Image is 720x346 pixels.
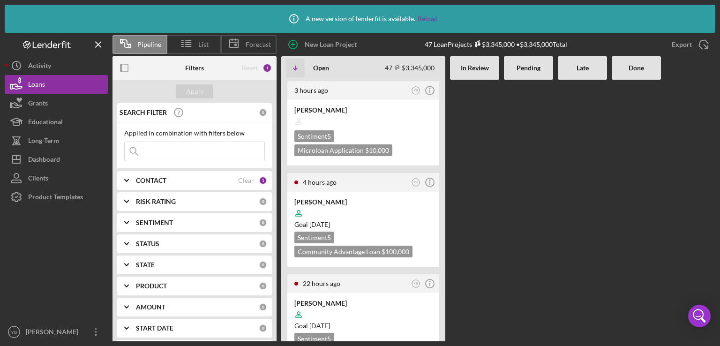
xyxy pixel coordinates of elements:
div: 1 [259,176,267,185]
span: Forecast [246,41,271,48]
button: Clients [5,169,108,188]
button: YB[PERSON_NAME] [5,323,108,341]
div: 0 [259,303,267,311]
button: Dashboard [5,150,108,169]
div: 1 [262,63,272,73]
span: List [198,41,209,48]
b: SEARCH FILTER [120,109,167,116]
div: Apply [186,84,203,98]
span: Pipeline [137,41,161,48]
div: Reset [242,64,258,72]
div: Sentiment 5 [294,232,334,243]
button: YB [410,176,422,189]
div: [PERSON_NAME] [294,299,432,308]
div: 0 [259,324,267,332]
div: 47 $3,345,000 [385,64,435,72]
span: Goal [294,220,330,228]
div: [PERSON_NAME] [294,105,432,115]
text: YB [414,89,418,92]
div: Loans [28,75,45,96]
time: 2025-09-09 17:33 [294,86,328,94]
b: Open [313,64,329,72]
div: Clients [28,169,48,190]
button: Grants [5,94,108,113]
text: YB [414,181,418,184]
a: 4 hours agoYB[PERSON_NAME]Goal [DATE]Sentiment5Community Advantage Loan $100,000 [286,172,441,268]
div: 0 [259,240,267,248]
button: Loans [5,75,108,94]
time: 2025-09-09 17:04 [303,178,337,186]
div: Educational [28,113,63,134]
button: New Loan Project [281,35,366,54]
b: AMOUNT [136,303,165,311]
div: $3,345,000 [472,40,515,48]
b: RISK RATING [136,198,176,205]
div: Applied in combination with filters below [124,129,265,137]
div: 0 [259,197,267,206]
div: 0 [259,108,267,117]
div: 47 Loan Projects • $3,345,000 Total [425,40,567,48]
div: Dashboard [28,150,60,171]
button: Product Templates [5,188,108,206]
b: STATE [136,261,155,269]
a: Reload [418,15,438,23]
button: Long-Term [5,131,108,150]
b: Pending [517,64,540,72]
div: [PERSON_NAME] [23,323,84,344]
div: New Loan Project [305,35,357,54]
div: Long-Term [28,131,59,152]
b: In Review [461,64,489,72]
div: Product Templates [28,188,83,209]
div: Microloan Application [294,144,392,156]
div: Open Intercom Messenger [688,305,711,327]
div: [PERSON_NAME] [294,197,432,207]
b: START DATE [136,324,173,332]
div: Grants [28,94,48,115]
div: Community Advantage Loan [294,246,412,257]
div: 0 [259,218,267,227]
div: 0 [259,261,267,269]
b: PRODUCT [136,282,167,290]
b: Late [577,64,589,72]
div: Sentiment 5 [294,130,334,142]
button: Activity [5,56,108,75]
text: YB [414,282,418,285]
div: Export [672,35,692,54]
button: Educational [5,113,108,131]
time: 11/17/2025 [309,220,330,228]
text: YB [11,330,17,335]
b: CONTACT [136,177,166,184]
b: Done [629,64,644,72]
b: Filters [185,64,204,72]
span: $100,000 [382,248,409,256]
div: 0 [259,282,267,290]
div: Activity [28,56,51,77]
button: YB [410,278,422,290]
div: A new version of lenderfit is available. [282,7,438,30]
a: 3 hours agoYB[PERSON_NAME]Sentiment5Microloan Application $10,000 [286,80,441,167]
b: SENTIMENT [136,219,173,226]
div: Clear [238,177,254,184]
div: Sentiment 5 [294,333,334,345]
time: 2025-09-08 23:12 [303,279,340,287]
button: Export [662,35,715,54]
span: $10,000 [365,146,389,154]
span: Goal [294,322,330,330]
b: STATUS [136,240,159,248]
time: 11/17/2025 [309,322,330,330]
button: Apply [176,84,213,98]
button: YB [410,84,422,97]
